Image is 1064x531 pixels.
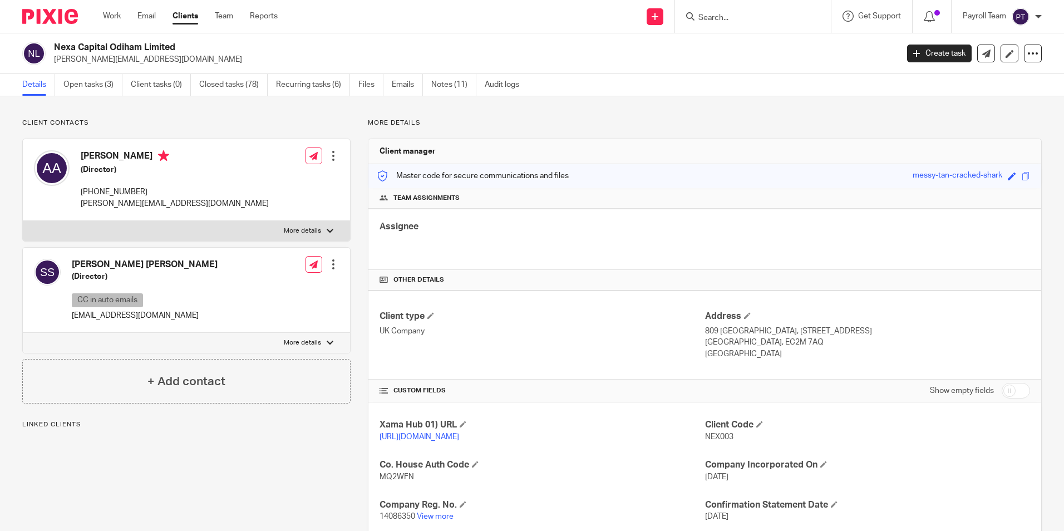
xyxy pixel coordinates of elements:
img: svg%3E [1012,8,1029,26]
h4: [PERSON_NAME] [PERSON_NAME] [72,259,218,271]
a: Team [215,11,233,22]
span: Edit Company Reg. No. [460,501,466,508]
a: Closed tasks (78) [199,74,268,96]
span: [DATE] [705,513,728,520]
p: [PERSON_NAME][EMAIL_ADDRESS][DOMAIN_NAME] [81,198,269,209]
h5: (Director) [81,164,269,175]
span: Team assignments [393,194,460,203]
a: Audit logs [485,74,528,96]
p: Master code for secure communications and files [377,170,569,181]
h5: (Director) [72,271,218,282]
span: Edit Confirmation Statement Date [831,501,838,508]
a: Email [137,11,156,22]
a: Details [22,74,55,96]
h4: Client type [380,311,705,322]
img: Pixie [22,9,78,24]
p: Client contacts [22,119,351,127]
span: Edit Company Incorporated On [820,461,827,468]
a: Work [103,11,121,22]
p: [EMAIL_ADDRESS][DOMAIN_NAME] [72,310,218,321]
a: Open tasks (3) [63,74,122,96]
h4: Company Reg. No. [380,499,705,511]
span: Assignee [380,222,418,231]
a: Create task [907,45,972,62]
p: CC in auto emails [72,293,143,307]
a: Clients [173,11,198,22]
span: [DATE] [705,473,728,481]
input: Search [697,13,797,23]
p: UK Company [380,326,705,337]
p: More details [284,227,321,235]
p: Linked clients [22,420,351,429]
img: svg%3E [34,150,70,186]
span: Copy to clipboard [1022,172,1030,180]
p: Payroll Team [963,11,1006,22]
label: Show empty fields [930,385,994,396]
span: Edit Client Code [756,421,763,427]
p: 809 [GEOGRAPHIC_DATA], [STREET_ADDRESS] [705,326,1030,337]
span: Other details [393,276,444,284]
h2: Nexa Capital Odiham Limited [54,42,723,53]
h4: Client Code [705,419,1030,431]
a: Send new email [977,45,995,62]
span: Edit code [1008,172,1016,180]
span: NEX003 [705,433,733,441]
span: Get Support [858,12,901,20]
a: [URL][DOMAIN_NAME] [380,433,459,441]
p: [PERSON_NAME][EMAIL_ADDRESS][DOMAIN_NAME] [54,54,890,65]
span: Change Client type [427,312,434,319]
h4: + Add contact [147,373,225,390]
h4: Address [705,311,1030,322]
a: Recurring tasks (6) [276,74,350,96]
span: Edit Xama Hub 01) URL [460,421,466,427]
p: More details [368,119,1042,127]
h4: Confirmation Statement Date [705,499,1030,511]
a: Edit client [1001,45,1018,62]
h4: Co. House Auth Code [380,459,705,471]
a: Files [358,74,383,96]
a: Reports [250,11,278,22]
i: Primary [158,150,169,161]
a: Emails [392,74,423,96]
a: View more [417,513,454,520]
h4: [PERSON_NAME] [81,150,269,164]
img: svg%3E [34,259,61,286]
h4: Company Incorporated On [705,459,1030,471]
p: [GEOGRAPHIC_DATA] [705,348,1030,360]
a: Notes (11) [431,74,476,96]
span: 14086350 [380,513,415,520]
a: Client tasks (0) [131,74,191,96]
span: Edit Co. House Auth Code [472,461,479,468]
p: More details [284,338,321,347]
div: messy-tan-cracked-shark [913,170,1002,183]
h4: CUSTOM FIELDS [380,386,705,395]
span: MQ2WFN [380,473,414,481]
img: svg%3E [22,42,46,65]
p: [PHONE_NUMBER] [81,186,269,198]
h4: Xama Hub 01) URL [380,419,705,431]
p: [GEOGRAPHIC_DATA], EC2M 7AQ [705,337,1030,348]
h3: Client manager [380,146,436,157]
span: Edit Address [744,312,751,319]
